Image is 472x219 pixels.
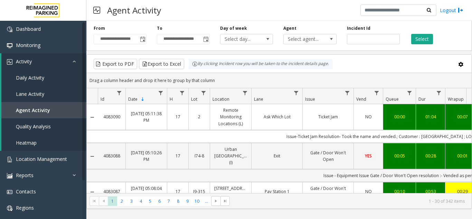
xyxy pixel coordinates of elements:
[164,197,173,206] span: Page 7
[7,206,12,211] img: 'icon'
[171,188,184,195] a: 17
[448,96,464,102] span: Wrapup
[102,188,121,195] a: 4083087
[7,43,12,48] img: 'icon'
[7,173,12,179] img: 'icon'
[307,149,349,163] a: Gate / Door Won't Open
[387,153,412,159] a: 00:05
[192,197,202,206] span: Page 10
[1,70,86,86] a: Daily Activity
[343,88,352,98] a: Issue Filter Menu
[16,58,32,65] span: Activity
[307,185,349,198] a: Gate / Door Won't Open
[136,197,145,206] span: Page 4
[16,204,34,211] span: Regions
[358,153,379,159] a: YES
[240,88,250,98] a: Location Filter Menu
[386,96,399,102] span: Queue
[108,197,117,206] span: Page 1
[128,96,138,102] span: Date
[254,96,263,102] span: Lane
[16,123,51,130] span: Quality Analysis
[130,110,163,124] a: [DATE] 05:11:38 PM
[104,2,164,19] h3: Agent Activity
[234,198,465,204] kendo-pager-info: 1 - 30 of 342 items
[7,27,12,32] img: 'icon'
[140,97,145,102] span: Sortable
[127,197,136,206] span: Page 3
[101,96,104,102] span: Id
[1,86,86,102] a: Lane Activity
[139,59,184,69] button: Export to Excel
[16,188,36,195] span: Contacts
[199,88,208,98] a: Lot Filter Menu
[145,197,155,206] span: Page 5
[16,156,67,162] span: Location Management
[420,188,441,195] a: 00:53
[16,26,41,32] span: Dashboard
[223,198,228,204] span: Go to the last page
[372,88,381,98] a: Vend Filter Menu
[115,88,124,98] a: Id Filter Menu
[1,135,86,151] a: Heatmap
[220,34,262,44] span: Select day...
[157,25,162,31] label: To
[130,185,163,198] a: [DATE] 05:08:04 PM
[102,153,121,159] a: 4083088
[117,197,126,206] span: Page 2
[213,96,229,102] span: Location
[202,197,211,206] span: Page 11
[1,118,86,135] a: Quality Analysis
[16,139,37,146] span: Heatmap
[284,34,325,44] span: Select agent...
[183,197,192,206] span: Page 9
[16,42,40,48] span: Monitoring
[1,53,86,70] a: Activity
[178,88,187,98] a: H Filter Menu
[87,88,472,193] div: Data table
[365,153,372,159] span: YES
[16,107,50,113] span: Agent Activity
[170,96,173,102] span: H
[7,157,12,162] img: 'icon'
[94,25,105,31] label: From
[305,96,315,102] span: Issue
[458,7,463,14] img: logout
[7,189,12,195] img: 'icon'
[191,96,197,102] span: Lot
[102,113,121,120] a: 4083090
[256,113,298,120] a: Ask Which Lot
[418,96,426,102] span: Dur
[16,172,34,179] span: Reports
[155,197,164,206] span: Page 6
[87,74,472,86] div: Drag a column header and drop it here to group by that column
[434,88,444,98] a: Dur Filter Menu
[193,113,206,120] a: 2
[94,59,137,69] button: Export to PDF
[440,7,463,14] a: Logout
[87,189,98,195] a: Collapse Details
[213,198,219,204] span: Go to the next page
[211,196,220,206] span: Go to the next page
[156,88,166,98] a: Date Filter Menu
[214,146,247,166] a: Urban [GEOGRAPHIC_DATA] (I)
[420,153,441,159] a: 00:28
[1,102,86,118] a: Agent Activity
[405,88,414,98] a: Queue Filter Menu
[256,188,298,195] a: Pay Station 1
[87,154,98,159] a: Collapse Details
[365,114,372,120] span: NO
[171,153,184,159] a: 17
[193,188,206,195] a: I9-315
[387,113,412,120] div: 00:00
[189,59,332,69] div: By clicking Incident row you will be taken to the incident details page.
[292,88,301,98] a: Lane Filter Menu
[365,189,372,194] span: NO
[16,74,44,81] span: Daily Activity
[139,34,146,44] span: Toggle popup
[387,188,412,195] a: 00:10
[358,188,379,195] a: NO
[358,113,379,120] a: NO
